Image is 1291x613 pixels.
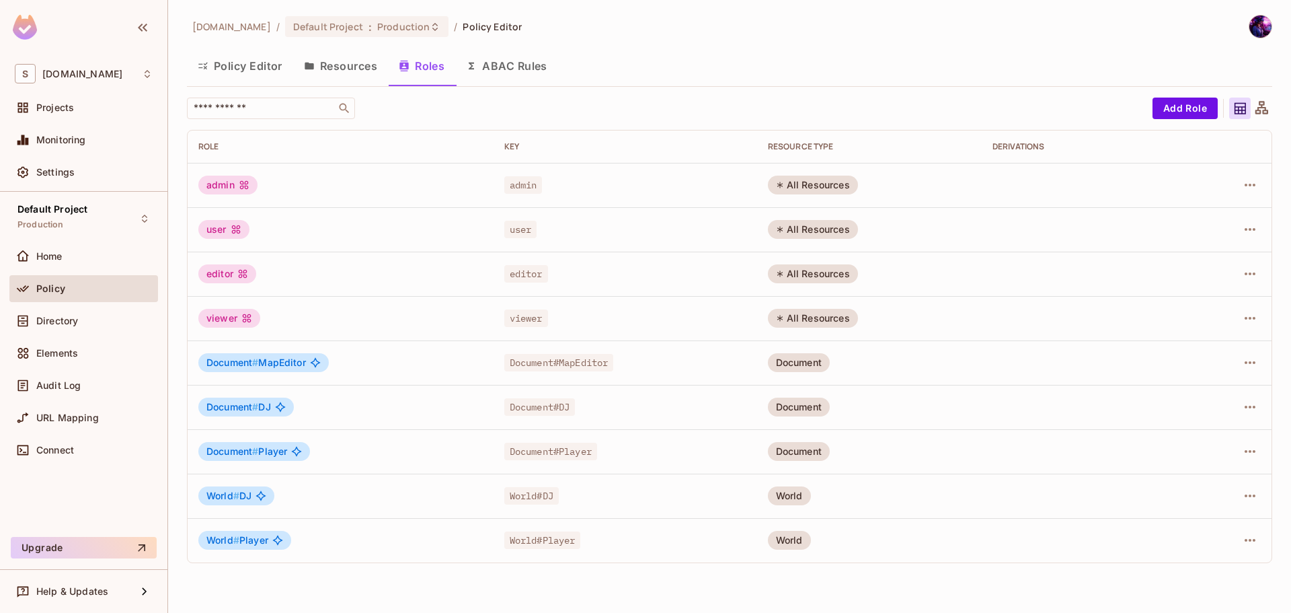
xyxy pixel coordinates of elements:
[768,176,858,194] div: All Resources
[377,20,430,33] span: Production
[504,265,548,283] span: editor
[198,220,249,239] div: user
[276,20,280,33] li: /
[206,490,239,501] span: World
[206,535,268,546] span: Player
[252,401,258,412] span: #
[233,490,239,501] span: #
[504,532,581,549] span: World#Player
[36,251,63,262] span: Home
[206,402,271,412] span: DJ
[252,445,258,457] span: #
[36,348,78,359] span: Elements
[455,49,558,83] button: ABAC Rules
[1249,15,1272,38] img: Sơn Trần Văn
[198,309,260,328] div: viewer
[17,204,87,215] span: Default Project
[198,176,258,194] div: admin
[198,141,483,152] div: Role
[206,357,306,368] span: MapEditor
[13,15,37,40] img: SReyMgAAAABJRU5ErkJggg==
[368,22,373,32] span: :
[504,176,543,194] span: admin
[206,446,287,457] span: Player
[36,102,74,113] span: Projects
[768,264,858,283] div: All Resources
[768,220,858,239] div: All Resources
[206,357,258,368] span: Document
[992,141,1174,152] div: Derivations
[768,442,830,461] div: Document
[17,219,64,230] span: Production
[504,398,576,416] span: Document#DJ
[36,316,78,326] span: Directory
[36,135,86,145] span: Monitoring
[504,487,559,505] span: World#DJ
[768,486,811,505] div: World
[42,69,122,79] span: Workspace: savameta.com
[504,354,614,371] span: Document#MapEditor
[206,401,258,412] span: Document
[293,20,363,33] span: Default Project
[768,398,830,417] div: Document
[36,412,99,423] span: URL Mapping
[504,221,537,238] span: user
[36,445,74,456] span: Connect
[768,531,811,550] div: World
[504,443,597,460] span: Document#Player
[768,353,830,372] div: Document
[1152,98,1218,119] button: Add Role
[293,49,388,83] button: Resources
[192,20,271,33] span: the active workspace
[768,309,858,328] div: All Resources
[388,49,455,83] button: Roles
[198,264,256,283] div: editor
[206,445,258,457] span: Document
[206,491,251,501] span: DJ
[15,64,36,83] span: S
[768,141,971,152] div: RESOURCE TYPE
[463,20,522,33] span: Policy Editor
[252,357,258,368] span: #
[206,534,239,546] span: World
[36,586,108,597] span: Help & Updates
[233,534,239,546] span: #
[504,310,548,327] span: viewer
[36,283,65,294] span: Policy
[454,20,457,33] li: /
[36,167,75,178] span: Settings
[11,537,157,558] button: Upgrade
[36,380,81,391] span: Audit Log
[187,49,293,83] button: Policy Editor
[504,141,746,152] div: Key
